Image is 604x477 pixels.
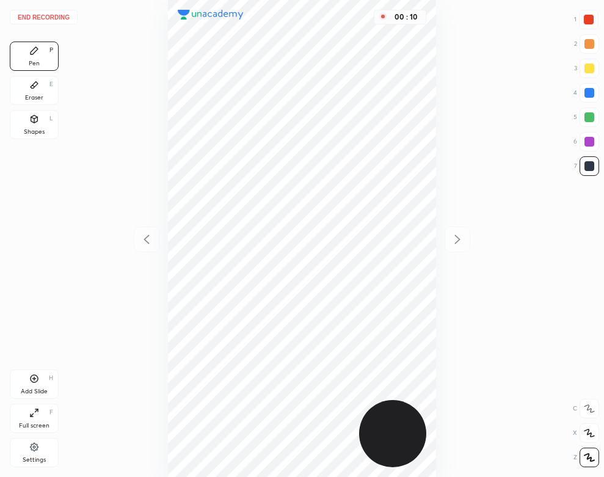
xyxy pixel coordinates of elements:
div: X [573,423,599,443]
div: Z [573,448,599,467]
div: 4 [573,83,599,103]
div: Shapes [24,129,45,135]
div: 7 [574,156,599,176]
div: F [49,409,53,415]
div: P [49,47,53,53]
div: C [573,399,599,418]
div: Add Slide [21,388,48,395]
div: Pen [29,60,40,67]
div: L [49,115,53,122]
div: 2 [574,34,599,54]
button: End recording [10,10,78,24]
div: H [49,375,53,381]
div: 1 [574,10,599,29]
div: Eraser [25,95,43,101]
div: 00 : 10 [391,13,421,21]
div: 5 [573,107,599,127]
div: Settings [23,457,46,463]
img: logo.38c385cc.svg [178,10,244,20]
div: 3 [574,59,599,78]
div: E [49,81,53,87]
div: 6 [573,132,599,151]
div: Full screen [19,423,49,429]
